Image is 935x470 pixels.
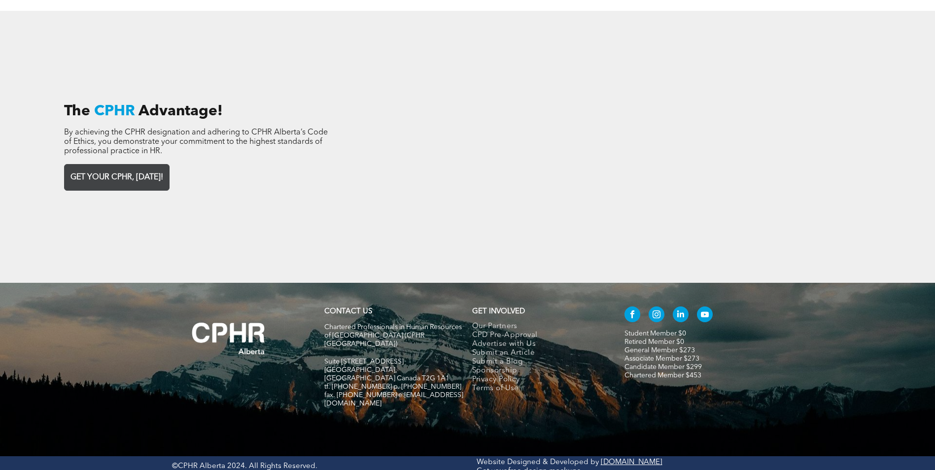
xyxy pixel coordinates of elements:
a: GET YOUR CPHR, [DATE]! [64,164,170,191]
a: Associate Member $273 [624,355,699,362]
a: Candidate Member $299 [624,364,702,370]
a: Sponsorship [472,367,604,375]
span: Advantage! [139,104,223,119]
span: tf. [PHONE_NUMBER] p. [PHONE_NUMBER] [324,383,461,390]
a: CONTACT US [324,308,372,315]
a: Retired Member $0 [624,338,684,345]
span: ©CPHR Alberta 2024. All Rights Reserved. [172,463,317,470]
span: The [64,104,90,119]
a: Student Member $0 [624,330,686,337]
span: Chartered Professionals in Human Resources of [GEOGRAPHIC_DATA] (CPHR [GEOGRAPHIC_DATA]) [324,324,462,347]
a: CPD Pre-Approval [472,331,604,340]
a: Submit a Blog [472,358,604,367]
a: linkedin [673,306,689,325]
a: Our Partners [472,322,604,331]
span: [GEOGRAPHIC_DATA], [GEOGRAPHIC_DATA] Canada T2G 1A1 [324,367,450,382]
a: General Member $273 [624,347,695,354]
a: Website Designed & Developed by [477,459,599,466]
img: A white background with a few lines on it [172,302,285,374]
a: Terms of Use [472,384,604,393]
span: GET YOUR CPHR, [DATE]! [67,168,167,187]
a: youtube [697,306,713,325]
span: By achieving the CPHR designation and adhering to CPHR Alberta’s Code of Ethics, you demonstrate ... [64,129,328,155]
a: facebook [624,306,640,325]
a: Privacy Policy [472,375,604,384]
span: Suite [STREET_ADDRESS] [324,358,404,365]
a: Submit an Article [472,349,604,358]
a: Advertise with Us [472,340,604,349]
a: [DOMAIN_NAME] [601,459,662,466]
a: Chartered Member $453 [624,372,701,379]
span: GET INVOLVED [472,308,525,315]
span: fax. [PHONE_NUMBER] e:[EMAIL_ADDRESS][DOMAIN_NAME] [324,392,463,407]
span: CPHR [94,104,135,119]
a: instagram [649,306,664,325]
